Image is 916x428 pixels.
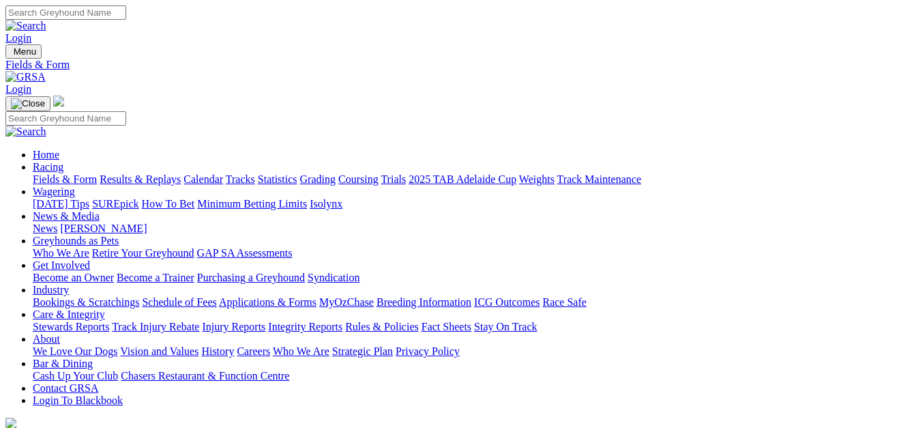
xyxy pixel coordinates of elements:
a: [PERSON_NAME] [60,223,147,234]
a: Login [5,83,31,95]
a: Contact GRSA [33,382,98,394]
a: Wagering [33,186,75,197]
a: [DATE] Tips [33,198,89,210]
a: Purchasing a Greyhound [197,272,305,283]
div: Industry [33,296,911,309]
a: Login To Blackbook [33,395,123,406]
a: Bookings & Scratchings [33,296,139,308]
a: SUREpick [92,198,138,210]
div: Greyhounds as Pets [33,247,911,259]
a: News & Media [33,210,100,222]
a: Home [33,149,59,160]
a: Become a Trainer [117,272,194,283]
a: Login [5,32,31,44]
a: Trials [381,173,406,185]
a: Race Safe [542,296,586,308]
a: MyOzChase [319,296,374,308]
a: News [33,223,57,234]
a: Industry [33,284,69,296]
a: Weights [519,173,555,185]
input: Search [5,111,126,126]
a: Breeding Information [376,296,471,308]
a: Statistics [258,173,297,185]
a: Chasers Restaurant & Function Centre [121,370,289,382]
a: Stay On Track [474,321,537,332]
a: Privacy Policy [396,345,460,357]
img: GRSA [5,71,46,83]
a: Care & Integrity [33,309,105,320]
a: Become an Owner [33,272,114,283]
a: ICG Outcomes [474,296,540,308]
img: Search [5,126,46,138]
a: Rules & Policies [345,321,419,332]
a: Strategic Plan [332,345,393,357]
a: Injury Reports [202,321,265,332]
a: How To Bet [142,198,195,210]
a: Racing [33,161,63,173]
div: Care & Integrity [33,321,911,333]
a: Integrity Reports [268,321,342,332]
a: Track Maintenance [557,173,641,185]
a: Greyhounds as Pets [33,235,119,246]
div: Racing [33,173,911,186]
a: 2025 TAB Adelaide Cup [409,173,516,185]
span: Menu [14,46,36,57]
img: Search [5,20,46,32]
a: Grading [300,173,336,185]
a: GAP SA Assessments [197,247,293,259]
a: Vision and Values [120,345,198,357]
img: Close [11,98,45,109]
a: Who We Are [273,345,329,357]
a: Applications & Forms [219,296,316,308]
a: Minimum Betting Limits [197,198,307,210]
img: logo-grsa-white.png [53,96,64,106]
a: Track Injury Rebate [112,321,199,332]
div: Get Involved [33,272,911,284]
a: Fields & Form [5,59,911,71]
a: Results & Replays [100,173,181,185]
a: Who We Are [33,247,89,259]
a: Syndication [308,272,359,283]
a: Retire Your Greyhound [92,247,194,259]
a: Careers [237,345,270,357]
a: Coursing [338,173,379,185]
a: Tracks [226,173,255,185]
div: Bar & Dining [33,370,911,382]
a: Bar & Dining [33,358,93,369]
button: Toggle navigation [5,44,42,59]
a: Schedule of Fees [142,296,216,308]
input: Search [5,5,126,20]
a: Stewards Reports [33,321,109,332]
a: Fact Sheets [422,321,471,332]
div: News & Media [33,223,911,235]
a: Get Involved [33,259,90,271]
a: Fields & Form [33,173,97,185]
div: Wagering [33,198,911,210]
a: Calendar [183,173,223,185]
a: We Love Our Dogs [33,345,117,357]
a: About [33,333,60,345]
a: Cash Up Your Club [33,370,118,382]
a: Isolynx [310,198,342,210]
button: Toggle navigation [5,96,50,111]
a: History [201,345,234,357]
div: About [33,345,911,358]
